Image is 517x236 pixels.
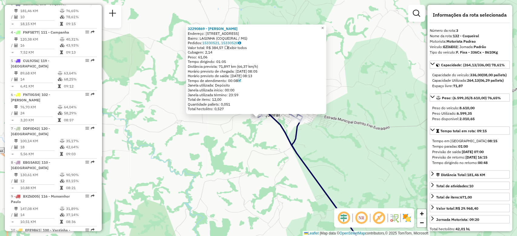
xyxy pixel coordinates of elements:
[23,160,39,165] span: EBG5A82
[460,195,472,199] strong: 671,00
[60,152,63,156] i: Tempo total em rota
[11,117,14,123] td: =
[202,41,241,45] a: 15330521, 15330520
[479,78,504,83] strong: (06,29 pallets)
[442,96,501,100] span: Peso: (6.599,35/8.610,00) 76,65%
[60,51,63,54] i: Tempo total em rota
[430,193,510,201] a: Total de itens:671,00
[64,110,94,116] td: 58,29%
[188,59,324,64] div: Tempo dirigindo: 01:05
[60,38,65,41] i: % de utilização do peso
[66,151,94,157] td: 09:03
[459,116,475,121] strong: 2.010,65
[478,160,488,165] strong: 00:48
[14,213,18,217] i: Total de Atividades
[188,41,324,45] div: Pedidos:
[436,184,473,188] span: Total de atividades:
[60,173,65,177] i: % de utilização do peso
[23,92,39,97] span: FNT0G54
[14,179,18,183] i: Total de Atividades
[20,8,60,14] td: 181,46 KM
[91,59,94,62] em: Rota exportada
[456,28,458,33] strong: 3
[64,76,94,82] td: 68,25%
[14,145,18,149] i: Total de Atividades
[58,118,61,122] i: Tempo total em rota
[14,9,18,13] i: Distância Total
[11,160,50,170] span: 8 -
[20,144,60,150] td: 18
[420,219,424,226] span: −
[20,76,58,82] td: 14
[60,179,65,183] i: % de utilização da cubagem
[417,209,426,218] a: Zoom in
[420,210,424,217] span: +
[23,30,38,34] span: FNF5E77
[66,21,94,27] td: 09:15
[466,155,487,159] strong: [DATE] 16:15
[11,2,66,6] span: 3 -
[14,207,18,211] i: Distância Total
[20,83,58,89] td: 6,41 KM
[446,39,476,44] strong: Motorista Padrao
[436,172,485,178] div: Distância Total:
[440,129,487,133] span: Tempo total em rota: 09:15
[238,41,241,45] i: Observações
[474,44,486,49] strong: Padrão
[60,139,65,143] i: % de utilização do peso
[85,228,89,232] em: Opções
[23,58,38,63] span: CUL9J56
[14,105,18,109] i: Distância Total
[66,138,94,144] td: 35,17%
[430,44,510,50] div: Veículo:
[430,170,510,179] a: Distância Total:181,46 KM
[14,139,18,143] i: Distância Total
[66,36,94,42] td: 40,31%
[14,44,18,47] i: Total de Atividades
[64,70,94,76] td: 63,64%
[430,182,510,190] a: Total de atividades:10
[456,50,498,54] strong: F. Fixa - 336Cx - 8610Kg
[188,74,324,78] div: Horário previsto de saída: [DATE] 08:13
[430,226,510,232] div: Total hectolitro:
[319,25,326,32] a: Close popup
[58,105,62,109] i: % de utilização do peso
[188,50,212,54] span: Cubagem: 2,14
[432,144,507,149] div: Tempo paradas:
[20,185,60,191] td: 10,88 KM
[91,126,94,130] em: Rota exportada
[470,73,482,77] strong: 336,00
[188,45,324,50] div: Valor total: R$ 384,57
[11,42,14,48] td: /
[436,206,478,211] div: Valor total:
[25,228,40,232] span: EFE9B61
[430,70,510,91] div: Capacidade: (264,13/336,00) 78,61%
[91,30,94,34] em: Rota exportada
[188,97,324,102] div: Total de itens: 12,00
[91,93,94,96] em: Rota exportada
[11,58,49,68] span: | 119 - [GEOGRAPHIC_DATA]
[11,212,14,218] td: /
[467,78,479,83] strong: 264,13
[188,26,237,31] a: 32290869 - [PERSON_NAME]
[225,45,247,50] span: Exibir todos
[20,219,60,225] td: 10,51 KM
[188,69,324,74] div: Horário previsto de chegada: [DATE] 08:05
[23,194,39,198] span: BXZ6D05
[430,93,510,102] a: Peso: (6.599,35/8.610,00) 76,65%
[20,21,60,27] td: 18,15 KM
[354,211,369,225] span: Ocultar NR
[38,30,69,34] span: | 111 - Campanha
[85,194,89,198] em: Opções
[482,73,507,77] strong: (08,00 pallets)
[11,194,70,204] span: | 116 - Monsenhor Paulo
[389,213,399,223] img: Fluxo de ruas
[340,231,365,235] a: OpenStreetMap
[58,111,62,115] i: % de utilização da cubagem
[20,36,60,42] td: 120,38 KM
[14,77,18,81] i: Total de Atividades
[11,83,14,89] td: =
[432,106,475,110] span: Peso do veículo:
[469,184,473,188] strong: 10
